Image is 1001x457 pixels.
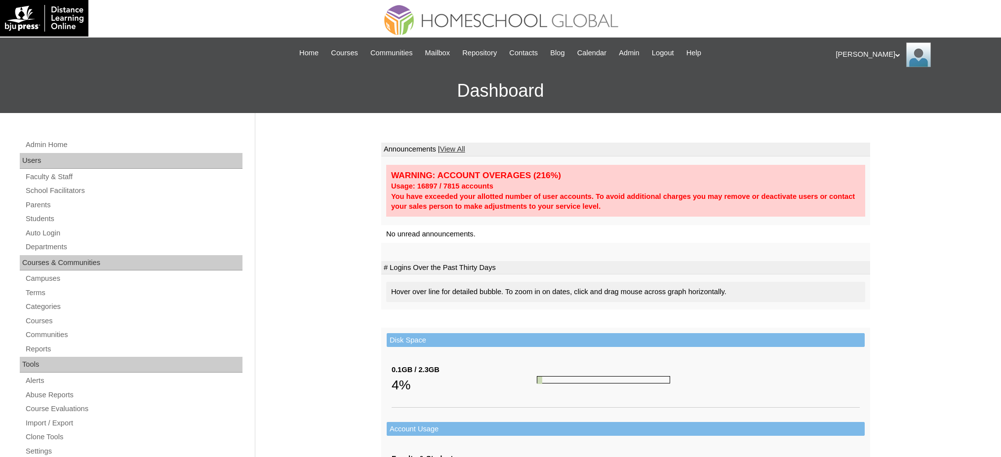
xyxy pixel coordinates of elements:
span: Communities [370,47,413,59]
a: School Facilitators [25,185,242,197]
a: Reports [25,343,242,355]
strong: Usage: 16897 / 7815 accounts [391,182,493,190]
a: Communities [365,47,418,59]
span: Admin [619,47,640,59]
td: Disk Space [387,333,865,347]
div: Hover over line for detailed bubble. To zoom in on dates, click and drag mouse across graph horiz... [386,282,865,302]
a: Repository [457,47,502,59]
td: Account Usage [387,422,865,436]
a: Clone Tools [25,431,242,443]
span: Courses [331,47,358,59]
a: Students [25,213,242,225]
div: You have exceeded your allotted number of user accounts. To avoid additional charges you may remo... [391,191,860,212]
a: Campuses [25,272,242,285]
div: Users [20,153,242,169]
img: Ariane Ebuen [906,42,931,67]
span: Mailbox [425,47,450,59]
a: Admin Home [25,139,242,151]
a: Courses [326,47,363,59]
a: Abuse Reports [25,389,242,401]
a: Alerts [25,375,242,387]
a: Communities [25,329,242,341]
a: Course Evaluations [25,403,242,415]
img: logo-white.png [5,5,83,32]
td: # Logins Over the Past Thirty Days [381,261,870,275]
span: Logout [652,47,674,59]
a: Calendar [572,47,611,59]
a: Departments [25,241,242,253]
a: Auto Login [25,227,242,239]
h3: Dashboard [5,69,996,113]
span: Calendar [577,47,606,59]
div: Courses & Communities [20,255,242,271]
a: Admin [614,47,644,59]
div: 0.1GB / 2.3GB [392,365,537,375]
a: Faculty & Staff [25,171,242,183]
a: Mailbox [420,47,455,59]
a: Help [681,47,706,59]
a: Logout [647,47,679,59]
span: Contacts [509,47,538,59]
a: Import / Export [25,417,242,429]
div: 4% [392,375,537,395]
span: Blog [550,47,564,59]
div: [PERSON_NAME] [836,42,992,67]
div: Tools [20,357,242,373]
a: Home [294,47,323,59]
span: Help [686,47,701,59]
a: Contacts [504,47,543,59]
div: WARNING: ACCOUNT OVERAGES (216%) [391,170,860,181]
a: Courses [25,315,242,327]
a: Categories [25,301,242,313]
td: No unread announcements. [381,225,870,243]
a: Terms [25,287,242,299]
a: Parents [25,199,242,211]
a: Blog [545,47,569,59]
span: Repository [462,47,497,59]
span: Home [299,47,319,59]
td: Announcements | [381,143,870,156]
a: View All [440,145,465,153]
